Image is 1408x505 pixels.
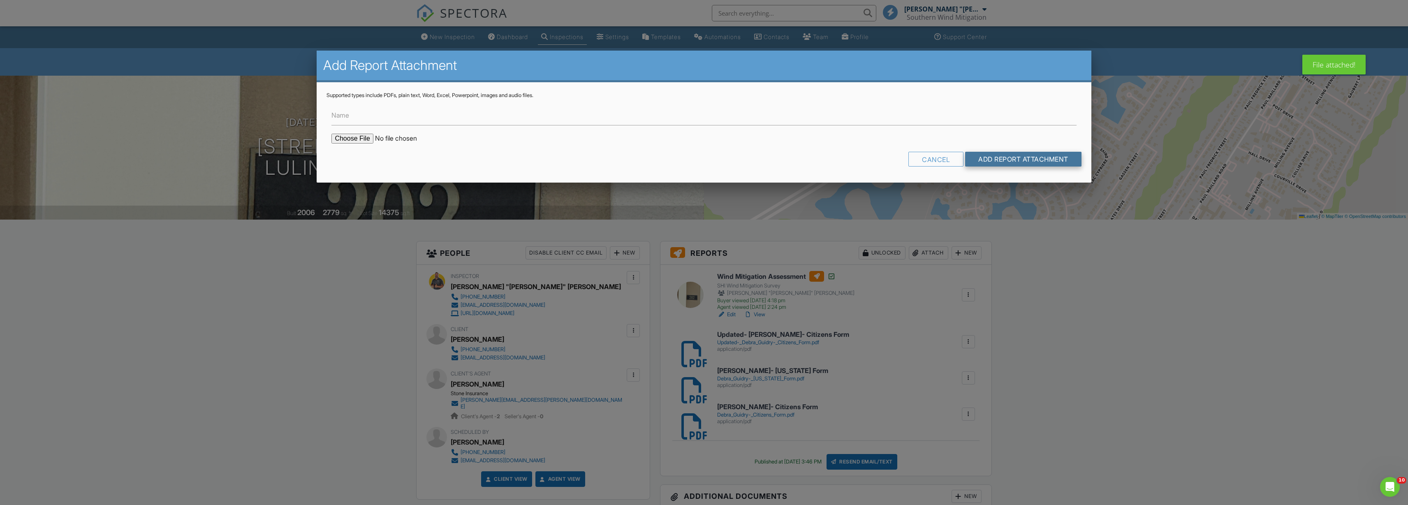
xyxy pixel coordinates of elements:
[908,152,963,167] div: Cancel
[1302,55,1366,74] div: File attached!
[323,57,1084,74] h2: Add Report Attachment
[327,92,1081,99] div: Supported types include PDFs, plain text, Word, Excel, Powerpoint, images and audio files.
[1380,477,1400,497] iframe: Intercom live chat
[1397,477,1406,484] span: 10
[965,152,1081,167] input: Add Report Attachment
[331,111,349,120] label: Name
